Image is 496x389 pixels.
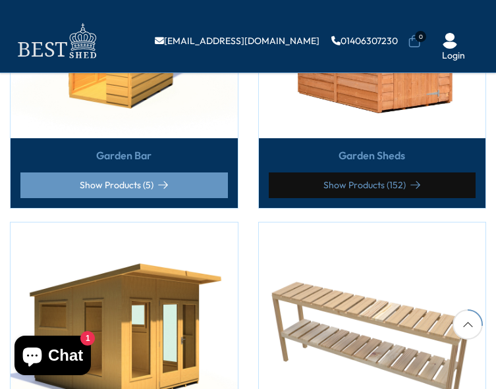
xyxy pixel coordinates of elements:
[20,172,228,198] a: Show Products (5)
[415,31,426,42] span: 0
[269,172,476,198] a: Show Products (152)
[339,148,405,163] a: Garden Sheds
[442,33,458,49] img: User Icon
[442,51,465,60] a: Login
[10,20,102,63] img: logo
[408,35,421,48] a: 0
[11,336,95,378] inbox-online-store-chat: Shopify online store chat
[96,148,152,163] a: Garden Bar
[155,36,319,45] a: [EMAIL_ADDRESS][DOMAIN_NAME]
[331,36,398,45] a: 01406307230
